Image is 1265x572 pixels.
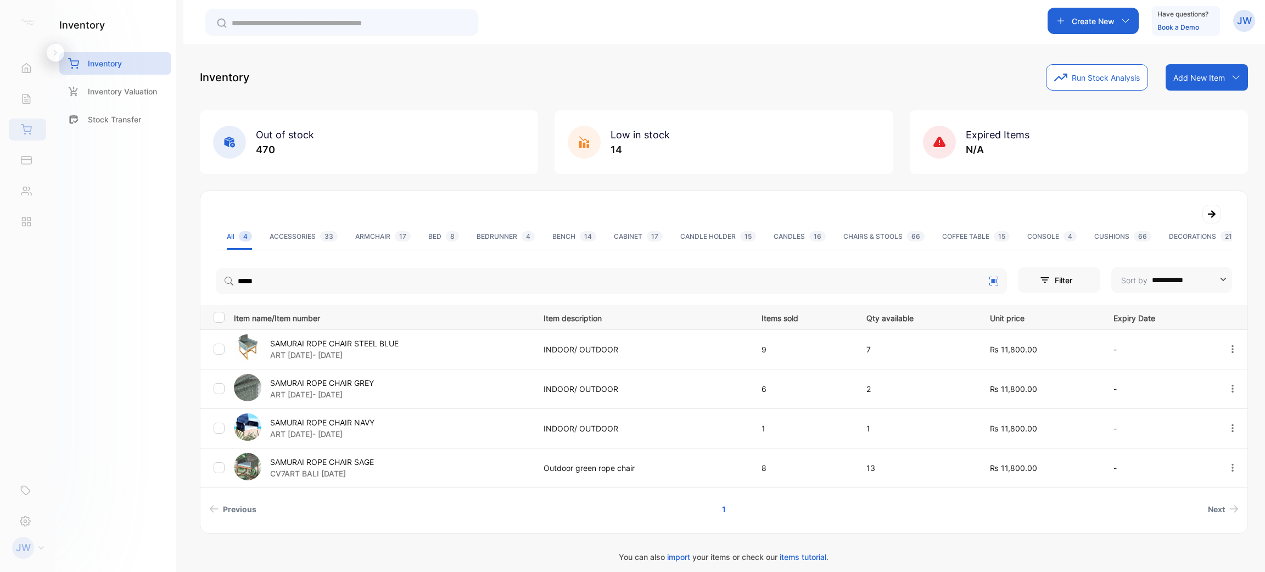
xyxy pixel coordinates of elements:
[1157,23,1199,31] a: Book a Demo
[907,231,925,242] span: 66
[544,462,739,474] p: Outdoor green rope chair
[994,231,1010,242] span: 15
[990,345,1037,354] span: ₨ 11,800.00
[614,232,663,242] div: CABINET
[200,551,1248,563] p: You can also your items or check our
[611,129,670,141] span: Low in stock
[990,463,1037,473] span: ₨ 11,800.00
[223,503,256,515] span: Previous
[1208,503,1225,515] span: Next
[1121,274,1148,286] p: Sort by
[1221,231,1240,242] span: 215
[1111,267,1232,293] button: Sort by
[762,423,844,434] p: 1
[234,374,261,401] img: item
[843,232,925,242] div: CHAIRS & STOOLS
[59,108,171,131] a: Stock Transfer
[1072,15,1115,27] p: Create New
[990,384,1037,394] span: ₨ 11,800.00
[866,462,967,474] p: 13
[611,142,670,157] p: 14
[809,231,826,242] span: 16
[990,424,1037,433] span: ₨ 11,800.00
[667,552,690,562] span: import
[88,58,122,69] p: Inventory
[1113,423,1205,434] p: -
[780,552,829,562] span: items tutorial.
[19,14,36,31] img: logo
[239,231,252,242] span: 4
[1046,64,1148,91] button: Run Stock Analysis
[1169,232,1240,242] div: DECORATIONS
[446,231,459,242] span: 8
[1048,8,1139,34] button: Create New
[59,80,171,103] a: Inventory Valuation
[544,383,739,395] p: INDOOR/ OUTDOOR
[200,499,1247,519] ul: Pagination
[942,232,1010,242] div: COFFEE TABLE
[866,383,967,395] p: 2
[234,413,261,441] img: item
[762,344,844,355] p: 9
[866,423,967,434] p: 1
[395,231,411,242] span: 17
[88,86,157,97] p: Inventory Valuation
[270,232,338,242] div: ACCESSORIES
[1113,462,1205,474] p: -
[88,114,141,125] p: Stock Transfer
[59,52,171,75] a: Inventory
[270,389,374,400] p: ART [DATE]- [DATE]
[270,468,374,479] p: CV7ART BALI [DATE]
[680,232,756,242] div: CANDLE HOLDER
[270,377,374,389] p: SAMURAI ROPE CHAIR GREY
[200,69,249,86] p: Inventory
[234,310,530,324] p: Item name/Item number
[1204,499,1243,519] a: Next page
[1094,232,1151,242] div: CUSHIONS
[1113,310,1205,324] p: Expiry Date
[580,231,596,242] span: 14
[866,310,967,324] p: Qty available
[1219,526,1265,572] iframe: LiveChat chat widget
[270,428,374,440] p: ART [DATE]- [DATE]
[1157,9,1208,20] p: Have questions?
[270,417,374,428] p: SAMURAI ROPE CHAIR NAVY
[762,310,844,324] p: Items sold
[270,349,399,361] p: ART [DATE]- [DATE]
[544,423,739,434] p: INDOOR/ OUTDOOR
[1113,344,1205,355] p: -
[270,456,374,468] p: SAMURAI ROPE CHAIR SAGE
[227,232,252,242] div: All
[16,541,31,555] p: JW
[477,232,535,242] div: BEDRUNNER
[740,231,756,242] span: 15
[762,462,844,474] p: 8
[866,344,967,355] p: 7
[234,453,261,480] img: item
[355,232,411,242] div: ARMCHAIR
[544,310,739,324] p: Item description
[256,142,314,157] p: 470
[1064,231,1077,242] span: 4
[205,499,261,519] a: Previous page
[428,232,459,242] div: BED
[762,383,844,395] p: 6
[522,231,535,242] span: 4
[1173,72,1225,83] p: Add New Item
[270,338,399,349] p: SAMURAI ROPE CHAIR STEEL BLUE
[709,499,739,519] a: Page 1 is your current page
[320,231,338,242] span: 33
[552,232,596,242] div: BENCH
[966,142,1029,157] p: N/A
[1027,232,1077,242] div: CONSOLE
[1134,231,1151,242] span: 66
[1113,383,1205,395] p: -
[256,129,314,141] span: Out of stock
[774,232,826,242] div: CANDLES
[1237,14,1252,28] p: JW
[544,344,739,355] p: INDOOR/ OUTDOOR
[234,334,261,362] img: item
[1233,8,1255,34] button: JW
[990,310,1091,324] p: Unit price
[647,231,663,242] span: 17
